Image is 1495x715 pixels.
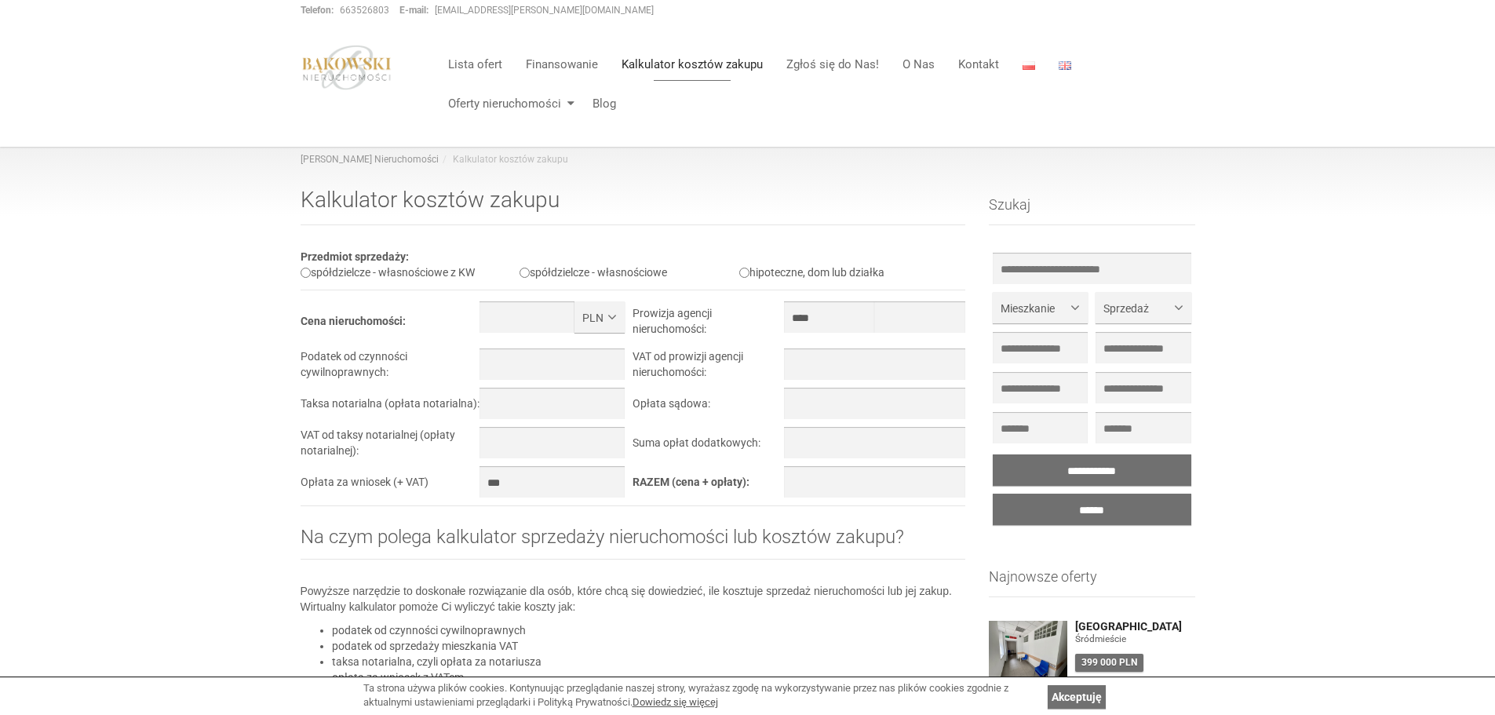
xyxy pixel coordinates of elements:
[1075,654,1143,672] div: 399 000 PLN
[581,88,616,119] a: Blog
[332,669,966,685] li: opłata za wniosek z VATem
[399,5,428,16] strong: E-mail:
[301,154,439,165] a: [PERSON_NAME] Nieruchomości
[582,310,605,326] span: PLN
[340,5,389,16] a: 663526803
[435,5,654,16] a: [EMAIL_ADDRESS][PERSON_NAME][DOMAIN_NAME]
[332,654,966,669] li: taksa notarialna, czyli opłata za notariusza
[301,268,311,278] input: spółdzielcze - własnościowe z KW
[520,268,530,278] input: spółdzielcze - własnościowe
[574,301,625,333] button: PLN
[633,348,783,388] td: VAT od prowizji agencji nieruchomości:
[436,88,581,119] a: Oferty nieruchomości
[301,348,480,388] td: Podatek od czynności cywilnoprawnych:
[514,49,610,80] a: Finansowanie
[301,527,966,560] h2: Na czym polega kalkulator sprzedaży nieruchomości lub kosztów zakupu?
[301,250,409,263] b: Przedmiot sprzedaży:
[301,266,475,279] label: spółdzielcze - własnościowe z KW
[301,188,966,225] h1: Kalkulator kosztów zakupu
[633,301,783,348] td: Prowizja agencji nieruchomości:
[891,49,946,80] a: O Nas
[301,315,406,327] b: Cena nieruchomości:
[301,583,966,615] p: Powyższe narzędzie to doskonałe rozwiązanie dla osób, które chcą się dowiedzieć, ile kosztuje spr...
[301,5,334,16] strong: Telefon:
[332,622,966,638] li: podatek od czynności cywilnoprawnych
[520,266,667,279] label: spółdzielcze - własnościowe
[633,696,718,708] a: Dowiedz się więcej
[993,292,1088,323] button: Mieszkanie
[610,49,775,80] a: Kalkulator kosztów zakupu
[301,45,393,90] img: logo
[1001,301,1068,316] span: Mieszkanie
[1096,292,1191,323] button: Sprzedaż
[739,268,749,278] input: hipoteczne, dom lub działka
[332,638,966,654] li: podatek od sprzedaży mieszkania VAT
[633,388,783,427] td: Opłata sądowa:
[1103,301,1171,316] span: Sprzedaż
[1059,61,1071,70] img: English
[301,427,480,466] td: VAT od taksy notarialnej (opłaty notarialnej):
[633,427,783,466] td: Suma opłat dodatkowych:
[946,49,1011,80] a: Kontakt
[1048,685,1106,709] a: Akceptuję
[301,466,480,505] td: Opłata za wniosek (+ VAT)
[989,569,1195,597] h3: Najnowsze oferty
[1075,621,1195,633] a: [GEOGRAPHIC_DATA]
[739,266,884,279] label: hipoteczne, dom lub działka
[1075,633,1195,646] figure: Śródmieście
[439,153,568,166] li: Kalkulator kosztów zakupu
[775,49,891,80] a: Zgłoś się do Nas!
[989,197,1195,225] h3: Szukaj
[363,681,1040,710] div: Ta strona używa plików cookies. Kontynuując przeglądanie naszej strony, wyrażasz zgodę na wykorzy...
[301,388,480,427] td: Taksa notarialna (opłata notarialna):
[436,49,514,80] a: Lista ofert
[1023,61,1035,70] img: Polski
[633,476,749,488] b: RAZEM (cena + opłaty):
